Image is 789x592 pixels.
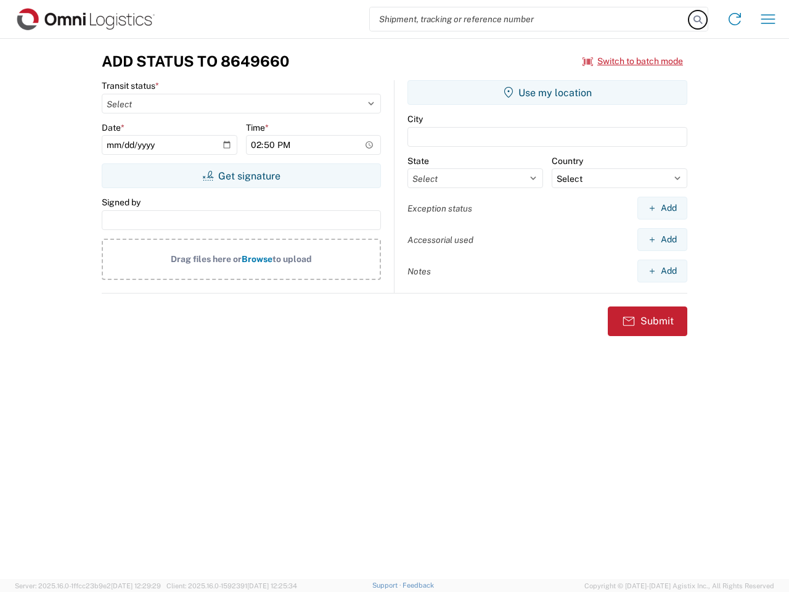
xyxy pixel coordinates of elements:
[247,582,297,590] span: [DATE] 12:25:34
[102,197,141,208] label: Signed by
[583,51,683,72] button: Switch to batch mode
[166,582,297,590] span: Client: 2025.16.0-1592391
[102,52,289,70] h3: Add Status to 8649660
[102,163,381,188] button: Get signature
[584,580,774,591] span: Copyright © [DATE]-[DATE] Agistix Inc., All Rights Reserved
[608,306,687,336] button: Submit
[637,228,687,251] button: Add
[171,254,242,264] span: Drag files here or
[407,234,473,245] label: Accessorial used
[407,266,431,277] label: Notes
[407,113,423,125] label: City
[552,155,583,166] label: Country
[242,254,272,264] span: Browse
[246,122,269,133] label: Time
[637,260,687,282] button: Add
[370,7,689,31] input: Shipment, tracking or reference number
[372,582,403,589] a: Support
[111,582,161,590] span: [DATE] 12:29:29
[407,155,429,166] label: State
[102,122,125,133] label: Date
[403,582,434,589] a: Feedback
[15,582,161,590] span: Server: 2025.16.0-1ffcc23b9e2
[637,197,687,220] button: Add
[407,203,472,214] label: Exception status
[272,254,312,264] span: to upload
[407,80,687,105] button: Use my location
[102,80,159,91] label: Transit status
